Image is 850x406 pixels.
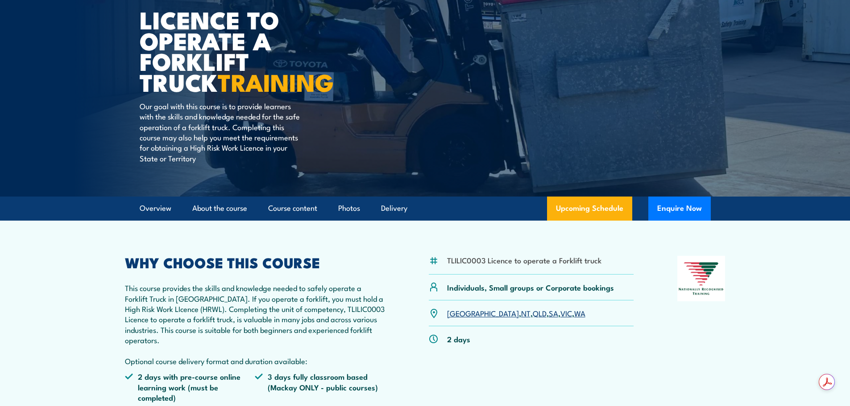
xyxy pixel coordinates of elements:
[648,197,711,221] button: Enquire Now
[192,197,247,220] a: About the course
[447,282,614,292] p: Individuals, Small groups or Corporate bookings
[560,308,572,318] a: VIC
[338,197,360,220] a: Photos
[547,197,632,221] a: Upcoming Schedule
[125,283,386,366] p: This course provides the skills and knowledge needed to safely operate a Forklift Truck in [GEOGR...
[677,256,726,301] img: Nationally Recognised Training logo.
[140,101,303,163] p: Our goal with this course is to provide learners with the skills and knowledge needed for the saf...
[125,371,255,402] li: 2 days with pre-course online learning work (must be completed)
[381,197,407,220] a: Delivery
[447,334,470,344] p: 2 days
[268,197,317,220] a: Course content
[574,308,585,318] a: WA
[447,308,519,318] a: [GEOGRAPHIC_DATA]
[447,308,585,318] p: , , , , ,
[255,371,385,402] li: 3 days fully classroom based (Mackay ONLY - public courses)
[218,63,334,100] strong: TRAINING
[140,9,360,92] h1: Licence to operate a forklift truck
[140,197,171,220] a: Overview
[447,255,601,265] li: TLILIC0003 Licence to operate a Forklift truck
[549,308,558,318] a: SA
[533,308,547,318] a: QLD
[125,256,386,268] h2: WHY CHOOSE THIS COURSE
[521,308,531,318] a: NT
